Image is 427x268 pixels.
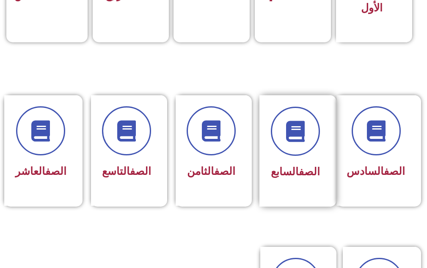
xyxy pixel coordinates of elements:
a: الصف [130,165,151,177]
a: الصف [214,165,235,177]
a: الصف [299,166,320,178]
a: الصف [45,165,66,177]
a: الصف [384,165,405,177]
span: الثامن [187,165,235,177]
span: السابع [271,166,320,178]
span: العاشر [15,165,66,177]
span: السادس [347,165,405,177]
span: التاسع [102,165,151,177]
